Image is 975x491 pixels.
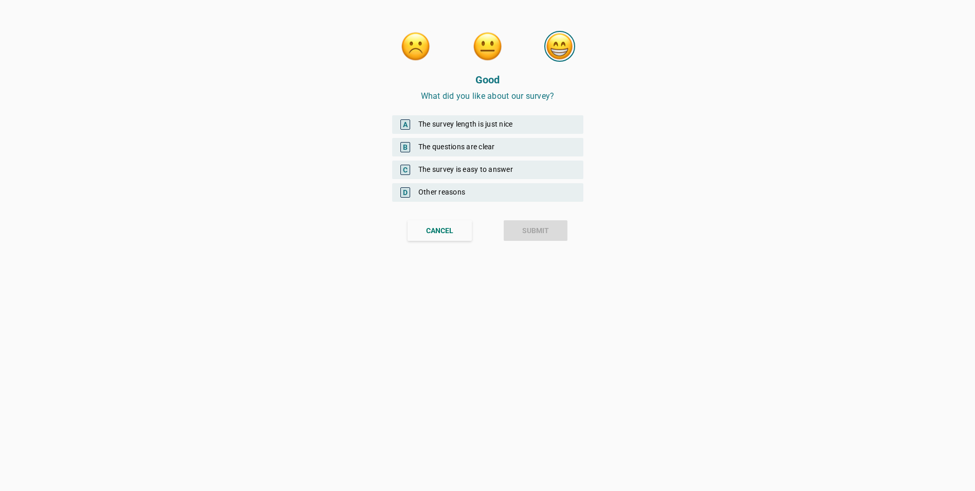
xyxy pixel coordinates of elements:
[392,115,583,134] div: The survey length is just nice
[475,74,500,86] strong: Good
[392,161,583,179] div: The survey is easy to answer
[400,142,410,152] span: B
[421,91,555,101] span: What did you like about our survey?
[400,187,410,198] span: D
[426,225,453,236] div: CANCEL
[392,138,583,156] div: The questions are clear
[400,119,410,130] span: A
[400,165,410,175] span: C
[408,220,472,241] button: CANCEL
[392,183,583,202] div: Other reasons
